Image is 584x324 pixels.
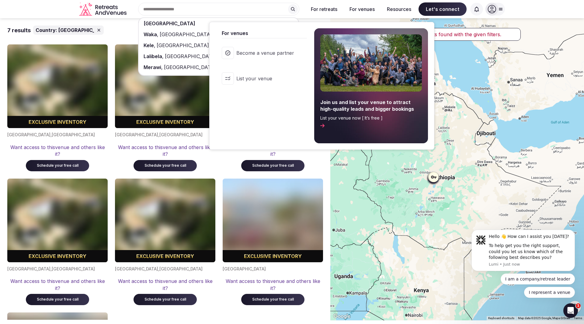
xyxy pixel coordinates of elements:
img: Google [332,312,352,320]
a: Visit the homepage [79,2,128,16]
div: Schedule your free call [33,297,82,302]
span: , [158,132,159,137]
span: [GEOGRAPHIC_DATA] [164,53,217,59]
img: Blurred cover image for a premium venue [115,44,215,128]
span: Country: [36,27,57,33]
iframe: Intercom live chat [563,303,578,318]
span: [GEOGRAPHIC_DATA] [7,266,50,271]
iframe: Intercom notifications message [462,196,584,308]
button: For retreats [306,2,342,16]
div: Exclusive inventory [7,253,108,260]
div: , [139,62,299,73]
div: Schedule your free call [33,163,82,168]
span: [GEOGRAPHIC_DATA] [159,266,203,271]
span: [GEOGRAPHIC_DATA] [52,132,95,137]
div: Want access to this venue and others like it? [115,144,215,158]
a: Schedule your free call [241,162,304,168]
span: [GEOGRAPHIC_DATA] [223,266,266,271]
div: Schedule your free call [249,163,297,168]
img: Blurred cover image for a premium venue [223,179,323,262]
img: Blurred cover image for a premium venue [7,179,108,262]
span: Waka [144,31,157,37]
button: For venues [345,2,380,16]
div: Schedule your free call [249,297,297,302]
a: Become a venue partner [216,41,307,65]
button: Resources [382,2,416,16]
span: [GEOGRAPHIC_DATA] [58,27,111,33]
span: [GEOGRAPHIC_DATA] [52,266,95,271]
span: Let's connect [419,2,467,16]
span: [GEOGRAPHIC_DATA] [158,31,212,37]
svg: Retreats and Venues company logo [79,2,128,16]
span: , [50,266,52,271]
span: For venues [222,30,307,37]
div: Want access to this venue and others like it? [7,144,108,158]
div: , [139,29,299,40]
span: Lalibela [144,53,162,59]
span: List your venue [236,75,294,82]
span: [GEOGRAPHIC_DATA] [144,20,195,26]
span: [GEOGRAPHIC_DATA] [115,132,158,137]
span: 1 [576,303,581,308]
img: Blurred cover image for a premium venue [115,179,215,262]
img: Blurred cover image for a premium venue [7,44,108,128]
div: Exclusive inventory [7,118,108,126]
button: Keyboard shortcuts [488,316,514,320]
div: Schedule your free call [141,163,189,168]
p: No results found with the given filters. [413,31,501,38]
span: [GEOGRAPHIC_DATA] [7,132,50,137]
div: Schedule your free call [141,297,189,302]
span: [GEOGRAPHIC_DATA] [115,266,158,271]
div: , [139,40,299,51]
a: Schedule your free call [26,296,89,302]
div: Want access to this venue and others like it? [223,278,323,291]
a: Terms (opens in new tab) [574,316,582,320]
div: Want access to this venue and others like it? [223,144,323,158]
a: Join us and list your venue to attract high-quality leads and bigger bookingsList your venue now ... [314,28,428,143]
span: Kele [144,42,154,48]
img: For venues [320,34,422,92]
span: , [50,132,52,137]
span: List your venue now [ It’s free ] [320,115,422,121]
span: [GEOGRAPHIC_DATA] [159,132,203,137]
a: Schedule your free call [134,162,197,168]
div: 7 results [7,26,31,34]
div: Exclusive inventory [223,253,323,260]
span: Map data ©2025 Google, Mapa GISrael [518,316,570,320]
a: Schedule your free call [241,296,304,302]
div: Exclusive inventory [115,118,215,126]
span: Join us and list your venue to attract high-quality leads and bigger bookings [320,99,422,113]
a: Schedule your free call [26,162,89,168]
span: [GEOGRAPHIC_DATA] [163,64,216,70]
span: [GEOGRAPHIC_DATA] [155,42,209,48]
a: Schedule your free call [134,296,197,302]
span: , [158,266,159,271]
div: Want access to this venue and others like it? [115,278,215,291]
div: , [139,51,299,62]
a: List your venue [216,66,307,91]
a: Open this area in Google Maps (opens a new window) [332,312,352,320]
div: Want access to this venue and others like it? [7,278,108,291]
span: Become a venue partner [236,50,294,56]
div: Exclusive inventory [115,253,215,260]
span: Merawi [144,64,161,70]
